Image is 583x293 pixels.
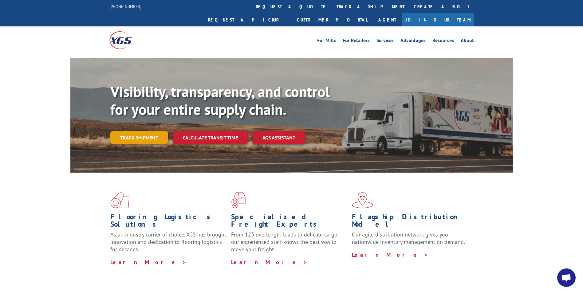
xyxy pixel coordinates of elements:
a: Agent [372,13,402,26]
h1: Flagship Distribution Model [352,213,468,231]
span: Our agile distribution network gives you nationwide inventory management on demand. [352,231,465,245]
a: Learn More > [352,251,428,258]
a: For Retailers [343,38,370,45]
a: Services [376,38,394,45]
a: Customer Portal [292,13,372,26]
div: Open chat [557,268,576,287]
p: From 123 overlength loads to delicate cargo, our experienced staff knows the best way to move you... [231,231,347,258]
h1: Specialized Freight Experts [231,213,347,231]
a: [PHONE_NUMBER] [109,3,141,10]
a: Learn More > [231,259,308,266]
a: Learn More > [110,259,187,266]
a: About [461,38,474,45]
a: Calculate transit time [173,131,248,144]
img: xgs-icon-focused-on-flooring-red [231,192,246,208]
a: Request a pickup [203,13,292,26]
a: Advantages [400,38,426,45]
img: xgs-icon-flagship-distribution-model-red [352,192,373,208]
span: As an industry carrier of choice, XGS has brought innovation and dedication to flooring logistics... [110,231,226,253]
a: Track shipment [110,131,168,144]
a: Resources [432,38,454,45]
img: xgs-icon-total-supply-chain-intelligence-red [110,192,129,208]
a: XGS ASSISTANT [253,131,305,144]
h1: Flooring Logistics Solutions [110,213,227,231]
a: For Mills [317,38,336,45]
b: Visibility, transparency, and control for your entire supply chain. [110,82,330,119]
a: Join Our Team [402,13,474,26]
